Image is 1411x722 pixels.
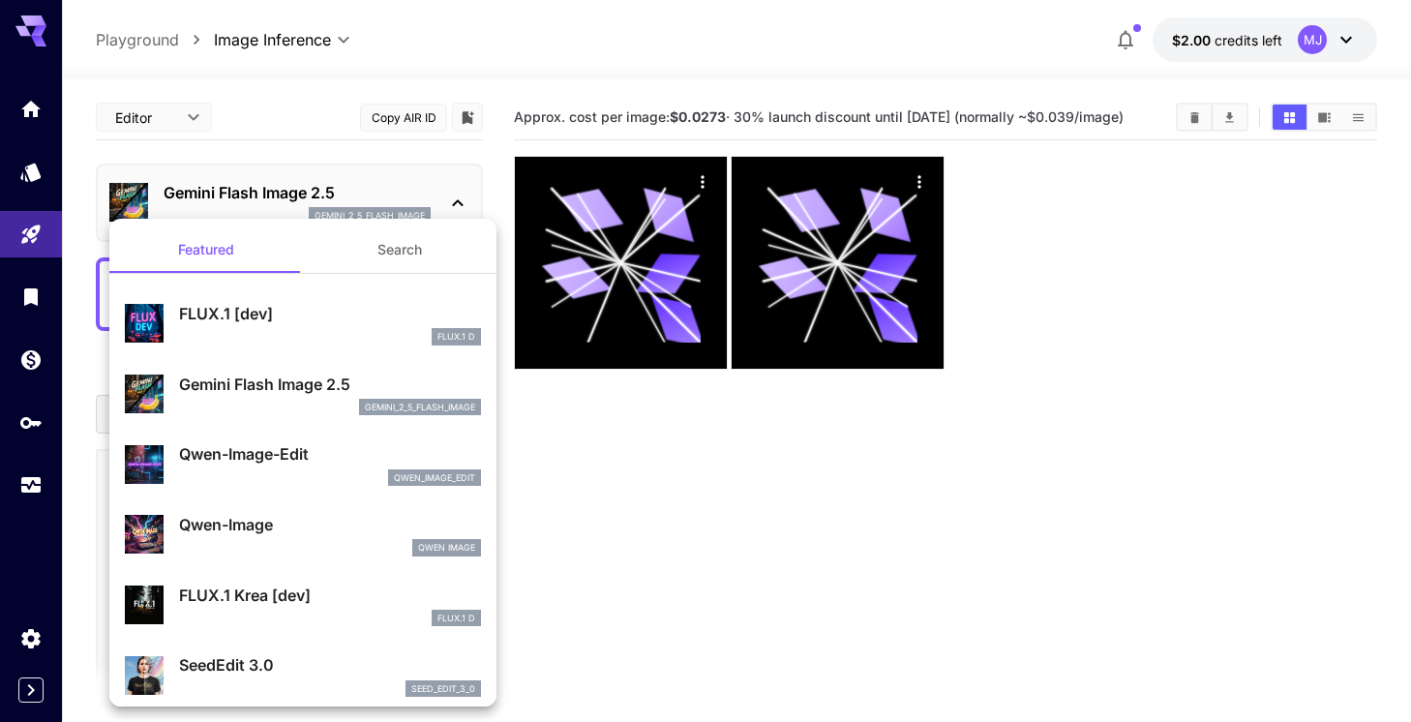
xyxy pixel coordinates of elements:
div: Qwen-Image-Editqwen_image_edit [125,435,481,494]
p: FLUX.1 D [437,330,475,344]
div: Qwen-ImageQwen Image [125,505,481,564]
div: FLUX.1 Krea [dev]FLUX.1 D [125,576,481,635]
p: Gemini Flash Image 2.5 [179,373,481,396]
div: SeedEdit 3.0seed_edit_3_0 [125,646,481,705]
p: FLUX.1 Krea [dev] [179,584,481,607]
p: Qwen Image [418,541,475,555]
button: Search [303,226,496,273]
p: SeedEdit 3.0 [179,653,481,677]
p: qwen_image_edit [394,471,475,485]
p: Qwen-Image [179,513,481,536]
div: FLUX.1 [dev]FLUX.1 D [125,294,481,353]
button: Featured [109,226,303,273]
p: FLUX.1 D [437,612,475,625]
p: seed_edit_3_0 [411,682,475,696]
div: Gemini Flash Image 2.5gemini_2_5_flash_image [125,365,481,424]
p: FLUX.1 [dev] [179,302,481,325]
p: gemini_2_5_flash_image [365,401,475,414]
p: Qwen-Image-Edit [179,442,481,466]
